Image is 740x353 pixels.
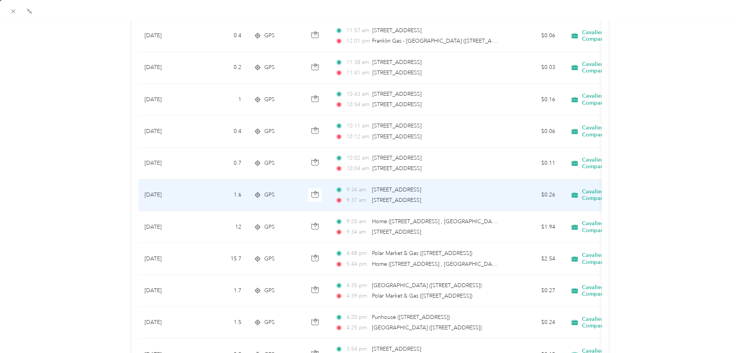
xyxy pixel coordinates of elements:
[507,211,561,243] td: $1.94
[372,27,422,34] span: [STREET_ADDRESS]
[264,286,275,295] span: GPS
[582,124,653,138] span: Cavalier Distributing Company
[264,191,275,199] span: GPS
[582,188,653,202] span: Cavalier Distributing Company
[346,37,368,45] span: 12:01 pm
[372,282,482,289] span: [GEOGRAPHIC_DATA] ([STREET_ADDRESS])
[507,307,561,339] td: $0.24
[582,93,653,106] span: Cavalier Distributing Company
[346,292,368,300] span: 4:39 pm
[372,59,422,65] span: [STREET_ADDRESS]
[372,186,421,193] span: [STREET_ADDRESS]
[346,133,369,141] span: 10:12 am
[372,261,560,267] span: Home ([STREET_ADDRESS] , [GEOGRAPHIC_DATA], [GEOGRAPHIC_DATA])
[138,211,196,243] td: [DATE]
[372,314,450,320] span: Funhouse ([STREET_ADDRESS])
[138,243,196,275] td: [DATE]
[372,69,422,76] span: [STREET_ADDRESS]
[372,250,472,257] span: Polar Market & Gas ([STREET_ADDRESS])
[264,63,275,72] span: GPS
[196,243,248,275] td: 15.7
[264,318,275,327] span: GPS
[196,20,248,52] td: 0.4
[346,196,368,205] span: 9:37 am
[138,179,196,211] td: [DATE]
[372,155,422,161] span: [STREET_ADDRESS]
[372,133,422,140] span: [STREET_ADDRESS]
[196,84,248,115] td: 1
[264,31,275,40] span: GPS
[196,211,248,243] td: 12
[507,275,561,307] td: $0.27
[372,122,422,129] span: [STREET_ADDRESS]
[346,186,368,194] span: 9:34 am
[264,223,275,231] span: GPS
[264,127,275,136] span: GPS
[346,69,369,77] span: 11:41 am
[372,38,516,44] span: Franklin Gas - [GEOGRAPHIC_DATA] ([STREET_ADDRESS])
[138,52,196,84] td: [DATE]
[138,307,196,339] td: [DATE]
[346,26,369,35] span: 11:57 am
[138,275,196,307] td: [DATE]
[346,324,368,332] span: 4:25 pm
[346,313,368,322] span: 4:20 pm
[697,310,740,353] iframe: Everlance-gr Chat Button Frame
[346,90,369,98] span: 10:43 am
[346,281,368,290] span: 4:35 pm
[372,346,421,352] span: [STREET_ADDRESS]
[138,115,196,147] td: [DATE]
[582,284,653,298] span: Cavalier Distributing Company
[507,20,561,52] td: $0.06
[507,148,561,179] td: $0.11
[138,84,196,115] td: [DATE]
[264,255,275,263] span: GPS
[507,243,561,275] td: $2.54
[196,115,248,147] td: 0.4
[372,218,560,225] span: Home ([STREET_ADDRESS] , [GEOGRAPHIC_DATA], [GEOGRAPHIC_DATA])
[372,91,422,97] span: [STREET_ADDRESS]
[582,220,653,234] span: Cavalier Distributing Company
[372,293,472,299] span: Polar Market & Gas ([STREET_ADDRESS])
[582,29,653,43] span: Cavalier Distributing Company
[507,115,561,147] td: $0.06
[346,164,369,173] span: 10:04 am
[196,307,248,339] td: 1.5
[138,20,196,52] td: [DATE]
[196,179,248,211] td: 1.6
[196,148,248,179] td: 0.7
[196,52,248,84] td: 0.2
[582,157,653,170] span: Cavalier Distributing Company
[346,260,368,269] span: 5:44 pm
[582,316,653,329] span: Cavalier Distributing Company
[372,101,422,108] span: [STREET_ADDRESS]
[372,324,482,331] span: [GEOGRAPHIC_DATA] ([STREET_ADDRESS])
[346,100,369,109] span: 10:54 am
[264,95,275,104] span: GPS
[346,154,369,162] span: 10:02 am
[264,159,275,167] span: GPS
[138,148,196,179] td: [DATE]
[346,217,368,226] span: 9:20 am
[507,84,561,115] td: $0.16
[346,58,369,67] span: 11:38 am
[346,228,368,236] span: 9:34 am
[196,275,248,307] td: 1.7
[346,122,369,130] span: 10:11 am
[507,179,561,211] td: $0.26
[582,61,653,74] span: Cavalier Distributing Company
[582,252,653,265] span: Cavalier Distributing Company
[372,197,421,203] span: [STREET_ADDRESS]
[372,229,421,235] span: [STREET_ADDRESS]
[507,52,561,84] td: $0.03
[372,165,422,172] span: [STREET_ADDRESS]
[346,249,368,258] span: 4:48 pm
